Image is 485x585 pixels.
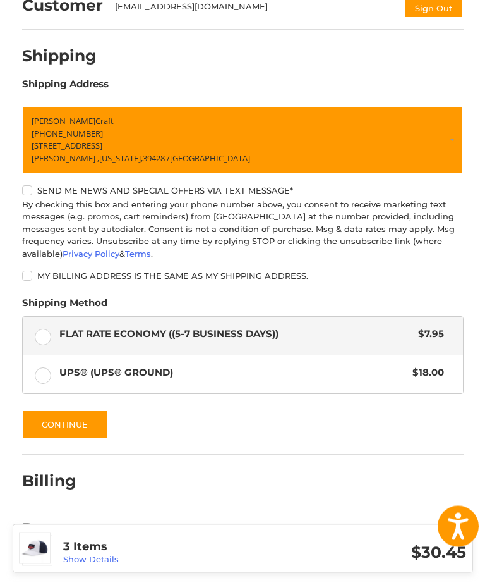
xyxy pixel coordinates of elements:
label: My billing address is the same as my shipping address. [22,271,464,281]
span: [PHONE_NUMBER] [32,128,103,140]
span: UPS® (UPS® Ground) [59,366,407,381]
span: $18.00 [407,366,445,381]
span: [PERSON_NAME] [32,116,95,127]
span: $7.95 [412,328,445,342]
span: Flat Rate Economy ((5-7 Business Days)) [59,328,412,342]
h3: 3 Items [63,539,265,554]
a: Enter or select a different address [22,106,464,175]
span: [PERSON_NAME] , [32,153,99,164]
h2: Shipping [22,47,97,66]
label: Send me news and special offers via text message* [22,186,464,196]
a: Show Details [63,554,119,564]
button: Continue [22,410,108,440]
legend: Shipping Method [22,297,107,317]
div: By checking this box and entering your phone number above, you consent to receive marketing text ... [22,199,464,261]
img: PGA Tour Americana Trucker Adjustable Hat [20,533,50,563]
span: [STREET_ADDRESS] [32,140,102,152]
span: Craft [95,116,114,127]
a: Privacy Policy [63,249,119,259]
h3: $30.45 [265,543,466,562]
span: 39428 / [143,153,170,164]
h2: Payment [22,520,97,539]
legend: Shipping Address [22,78,109,98]
a: Terms [125,249,151,259]
h2: Billing [22,472,96,491]
span: [GEOGRAPHIC_DATA] [170,153,250,164]
div: [EMAIL_ADDRESS][DOMAIN_NAME] [115,1,392,19]
span: [US_STATE], [99,153,143,164]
